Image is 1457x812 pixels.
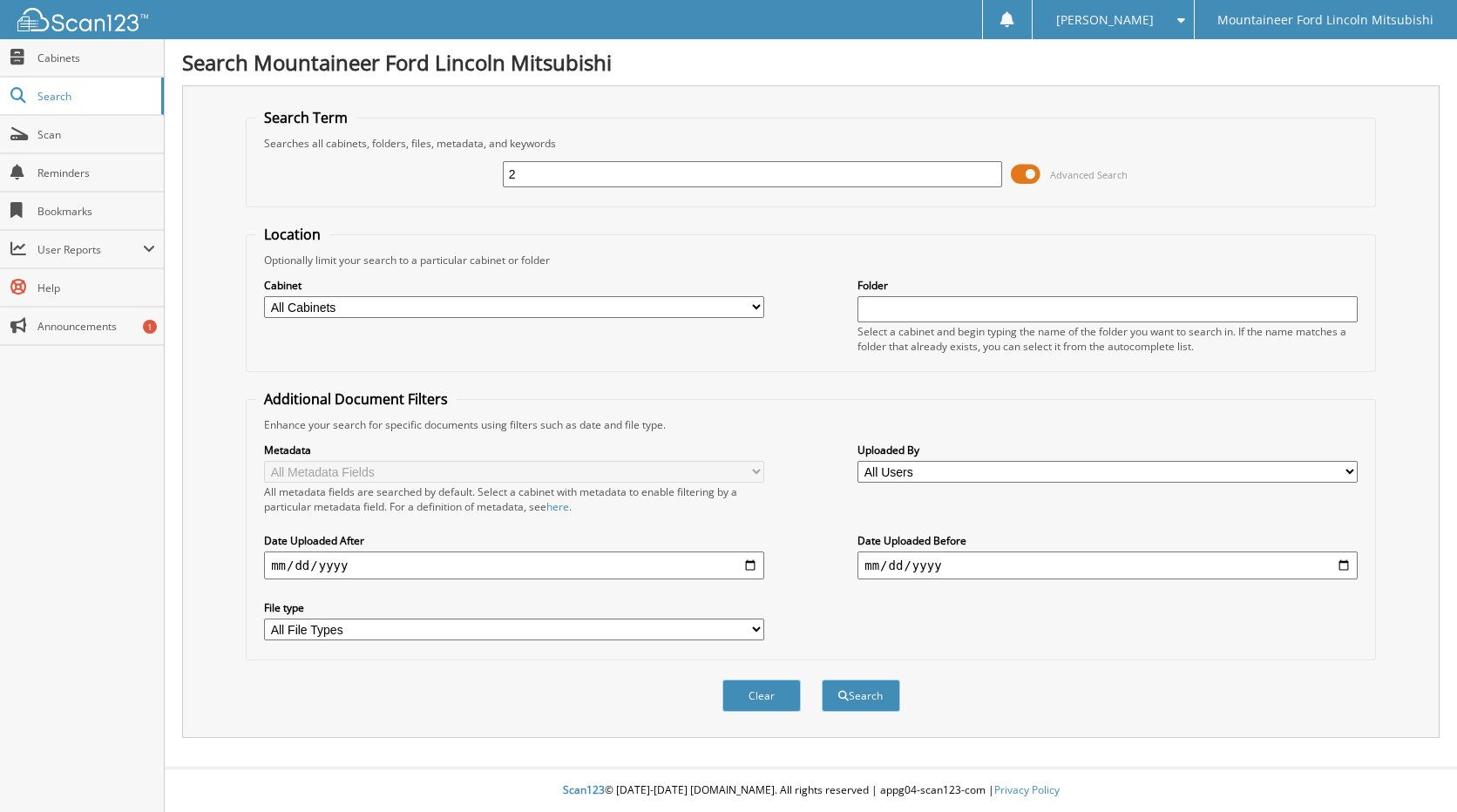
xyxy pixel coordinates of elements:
[546,499,569,514] a: here
[255,108,356,127] legend: Search Term
[182,48,1440,77] h1: Search Mountaineer Ford Lincoln Mitsubishi
[1050,168,1128,181] span: Advanced Search
[264,533,764,548] label: Date Uploaded After
[1217,15,1433,25] span: Mountaineer Ford Lincoln Mitsubishi
[37,166,155,180] span: Reminders
[722,680,801,712] button: Clear
[857,324,1358,354] div: Select a cabinet and begin typing the name of the folder you want to search in. If the name match...
[255,253,1366,267] div: Optionally limit your search to a particular cabinet or folder
[37,89,152,104] span: Search
[264,443,764,457] label: Metadata
[37,242,143,257] span: User Reports
[37,281,155,295] span: Help
[857,551,1358,579] input: end
[1056,15,1154,25] span: [PERSON_NAME]
[822,680,900,712] button: Search
[857,533,1358,548] label: Date Uploaded Before
[264,278,764,293] label: Cabinet
[264,551,764,579] input: start
[37,51,155,65] span: Cabinets
[264,484,764,514] div: All metadata fields are searched by default. Select a cabinet with metadata to enable filtering b...
[857,278,1358,293] label: Folder
[143,320,157,334] div: 1
[165,769,1457,812] div: © [DATE]-[DATE] [DOMAIN_NAME]. All rights reserved | appg04-scan123-com |
[255,389,457,409] legend: Additional Document Filters
[563,782,605,797] span: Scan123
[255,225,329,244] legend: Location
[264,600,764,615] label: File type
[994,782,1060,797] a: Privacy Policy
[37,127,155,142] span: Scan
[255,136,1366,151] div: Searches all cabinets, folders, files, metadata, and keywords
[857,443,1358,457] label: Uploaded By
[255,417,1366,432] div: Enhance your search for specific documents using filters such as date and file type.
[37,319,155,334] span: Announcements
[17,8,148,31] img: scan123-logo-white.svg
[1370,728,1457,812] iframe: Chat Widget
[37,204,155,219] span: Bookmarks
